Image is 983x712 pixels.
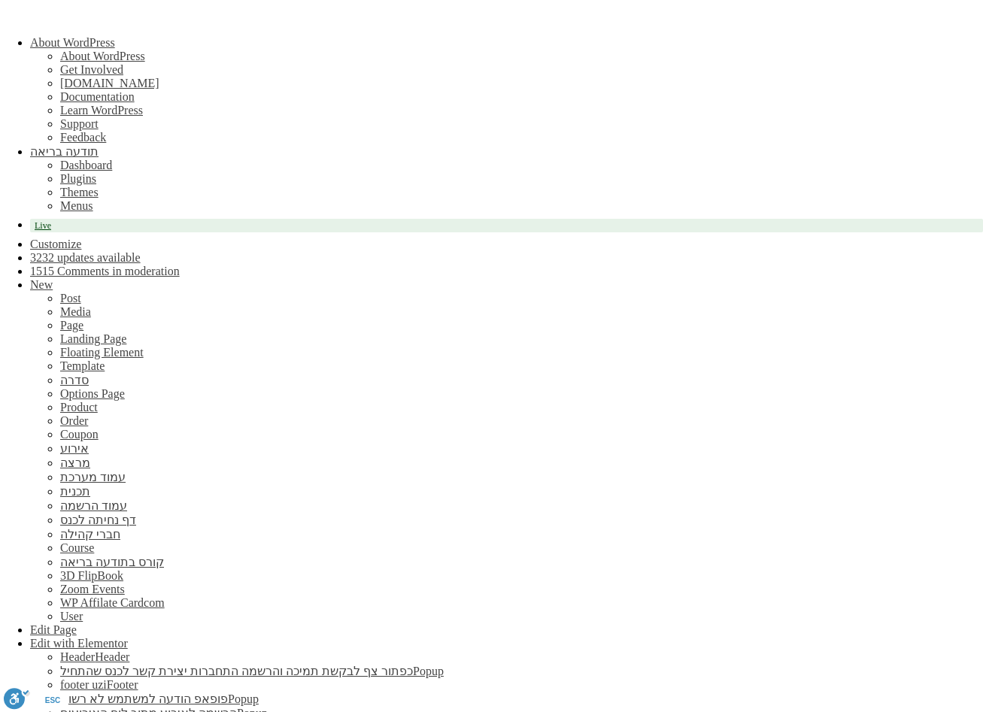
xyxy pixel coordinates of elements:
a: Get Involved [60,63,123,76]
a: סדרה [60,374,89,386]
span: Popup [413,665,444,677]
a: Options Page [60,387,125,400]
a: Documentation [60,90,135,103]
ul: New [30,292,983,623]
span: New [30,278,53,291]
a: Template [60,359,105,372]
ul: תודעה בריאה [30,159,983,186]
a: Edit with Elementor [30,637,128,650]
a: Live [30,219,983,232]
a: Floating Element [60,346,144,359]
a: דף נחיתה לכנס [60,514,136,526]
a: User [60,610,83,623]
a: Coupon [60,428,99,441]
a: כפתור צף לבקשת תמיכה והרשמה התחברות יצירת קשר לכנס שהתחילPopup [60,665,444,677]
ul: About WordPress [30,77,983,144]
a: Support [60,117,99,130]
span: Footer [107,678,138,691]
a: תודעה בריאה [30,145,99,158]
a: HeaderHeader [60,650,129,663]
a: Media [60,305,91,318]
a: Landing Page [60,332,126,345]
span: footer uzi [60,678,107,691]
a: מרצה [60,456,90,469]
a: Feedback [60,131,106,144]
span: About WordPress [30,36,115,49]
span: פופאפ הודעה למשתמש לא רשום [60,692,228,705]
a: Post [60,292,81,304]
a: footer uziFooter [60,678,138,691]
a: Page [60,319,83,332]
ul: About WordPress [30,50,983,77]
a: חברי קהילה [60,528,120,541]
a: Menus [60,199,93,212]
a: Plugins [60,172,96,185]
a: Dashboard [60,159,112,171]
span: 15 Comments in moderation [42,265,180,277]
a: Customize [30,238,81,250]
a: תכנית [60,485,90,498]
span: כפתור צף לבקשת תמיכה והרשמה התחברות יצירת קשר לכנס שהתחיל [60,665,413,677]
a: About WordPress [60,50,145,62]
a: WP Affilate Cardcom [60,596,165,609]
span: Header [95,650,129,663]
span: Popup [228,692,259,705]
a: Product [60,401,98,414]
a: Themes [60,186,99,198]
ul: תודעה בריאה [30,186,983,213]
span: Header [60,650,95,663]
a: קורס בתודעה בריאה [60,556,164,568]
span: 15 [30,265,42,277]
a: עמוד הרשמה [60,499,127,512]
a: אירוע [60,442,89,455]
a: Order [60,414,88,427]
a: 3D FlipBook [60,569,123,582]
a: פופאפ הודעה למשתמש לא רשוםPopup [60,692,259,705]
span: 32 updates available [42,251,141,264]
a: Edit Page [30,623,77,636]
span: 32 [30,251,42,264]
a: Course [60,541,94,554]
a: [DOMAIN_NAME] [60,77,159,89]
a: עמוד מערכת [60,471,126,483]
a: Zoom Events [60,583,125,595]
a: Learn WordPress [60,104,143,117]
